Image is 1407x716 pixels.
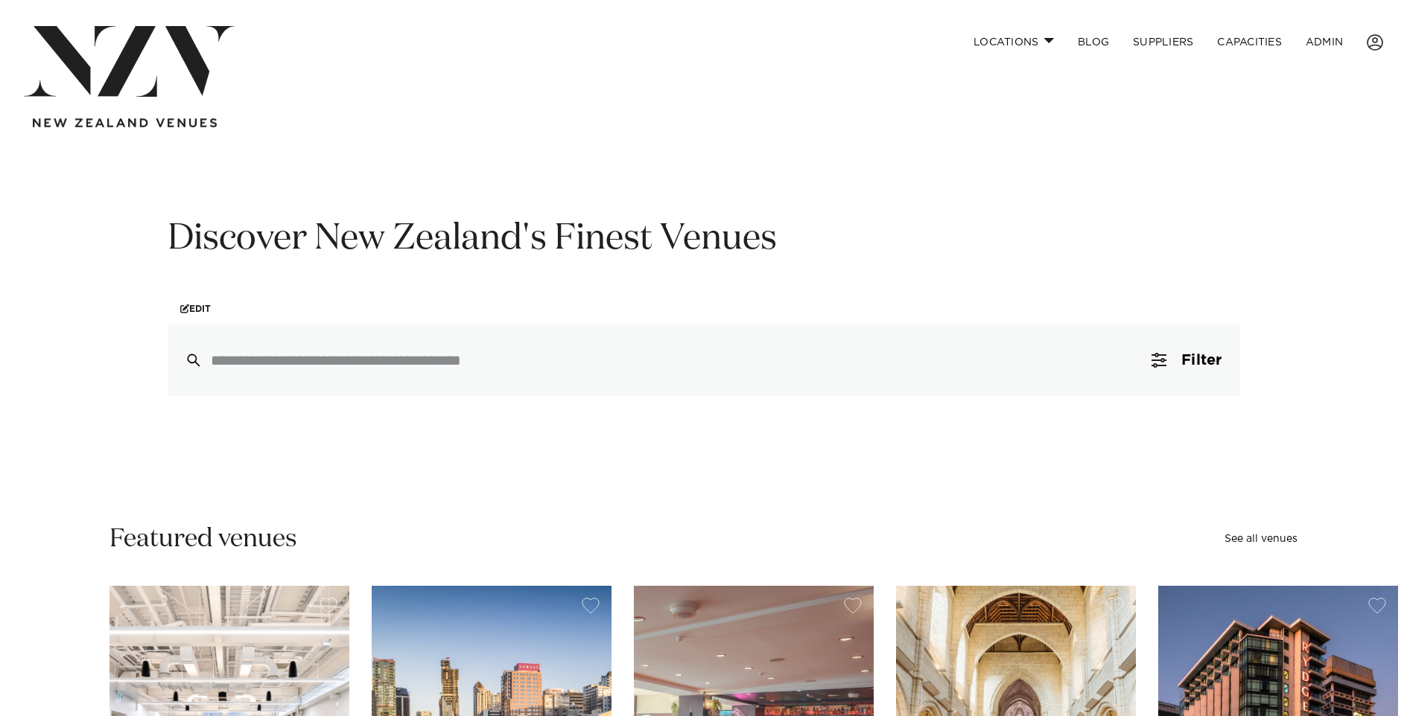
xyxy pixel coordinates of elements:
a: Capacities [1205,26,1294,58]
h2: Featured venues [109,522,297,556]
img: nzv-logo.png [24,26,235,97]
img: new-zealand-venues-text.png [33,118,217,128]
a: SUPPLIERS [1121,26,1205,58]
a: ADMIN [1294,26,1355,58]
button: Filter [1134,325,1239,396]
a: Edit [168,293,223,325]
span: Filter [1181,353,1222,368]
a: BLOG [1066,26,1121,58]
a: Locations [962,26,1066,58]
a: See all venues [1225,534,1298,544]
h1: Discover New Zealand's Finest Venues [168,216,1240,263]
